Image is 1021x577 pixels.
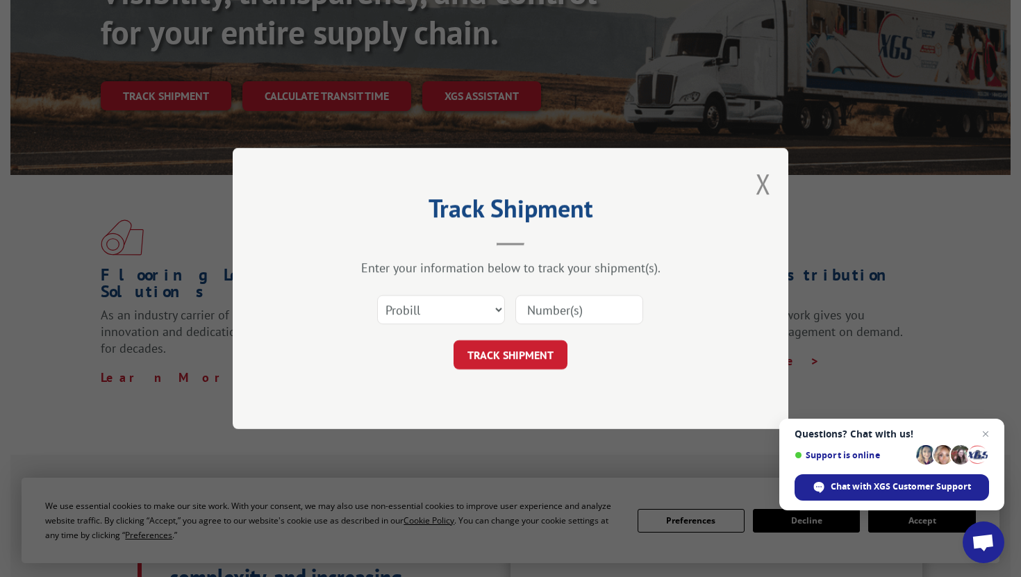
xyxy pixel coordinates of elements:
div: Enter your information below to track your shipment(s). [302,260,719,276]
div: Chat with XGS Customer Support [795,474,989,501]
input: Number(s) [515,295,643,324]
button: Close modal [756,165,771,202]
span: Questions? Chat with us! [795,428,989,440]
button: TRACK SHIPMENT [454,340,567,369]
span: Close chat [977,426,994,442]
div: Open chat [963,521,1004,563]
h2: Track Shipment [302,199,719,225]
span: Support is online [795,450,911,460]
span: Chat with XGS Customer Support [831,480,971,493]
